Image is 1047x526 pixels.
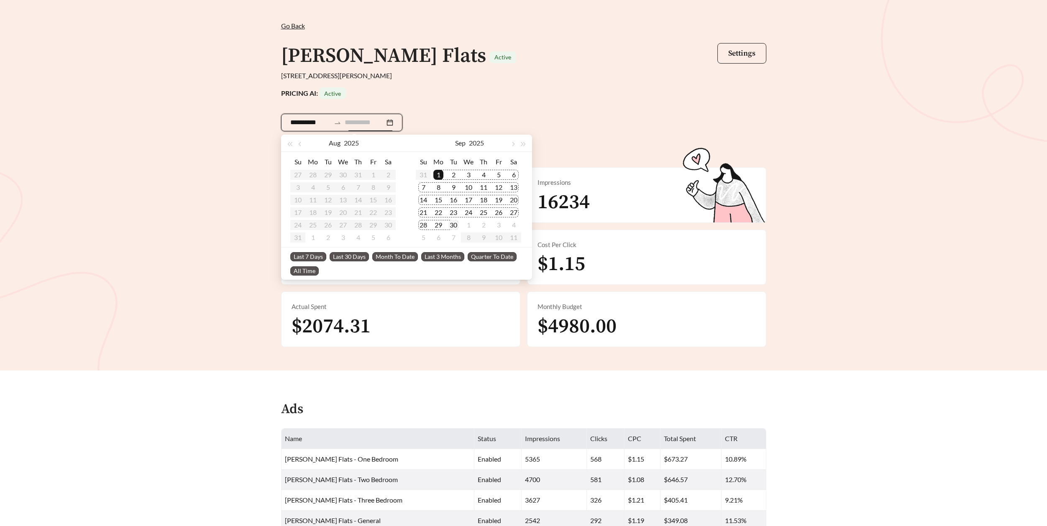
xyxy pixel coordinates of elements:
td: 568 [587,449,625,470]
th: Name [282,429,474,449]
div: 30 [448,220,458,230]
div: 7 [418,182,428,192]
div: 12 [494,182,504,192]
span: CPC [628,434,641,442]
td: 2025-09-26 [491,206,506,219]
td: $646.57 [660,470,721,490]
td: $1.08 [625,470,661,490]
div: 4 [479,170,489,180]
td: 2025-09-04 [351,231,366,244]
div: Monthly Budget [538,302,756,312]
div: 4 [509,220,519,230]
td: 581 [587,470,625,490]
div: 1 [463,220,474,230]
div: 5 [418,232,428,243]
button: Settings [717,43,766,64]
span: All Time [290,266,319,276]
div: 5 [494,170,504,180]
span: Last 7 Days [290,252,326,261]
td: 2025-09-10 [461,181,476,194]
td: 2025-09-07 [416,181,431,194]
div: 4 [353,232,363,243]
td: 2025-09-08 [431,181,446,194]
span: $2074.31 [292,314,371,339]
td: 326 [587,490,625,511]
th: Fr [491,155,506,169]
th: Tu [446,155,461,169]
th: Mo [431,155,446,169]
div: 15 [433,195,443,205]
button: 2025 [469,135,484,151]
div: 3 [338,232,348,243]
td: 2025-09-15 [431,194,446,206]
div: [STREET_ADDRESS][PERSON_NAME] [281,71,766,81]
th: Su [290,155,305,169]
div: 24 [463,207,474,217]
div: 11 [479,182,489,192]
span: Active [494,54,511,61]
td: 2025-10-06 [431,231,446,244]
th: We [461,155,476,169]
span: $4980.00 [538,314,617,339]
div: Impressions [538,178,756,187]
td: 2025-09-13 [506,181,521,194]
span: Quarter To Date [468,252,517,261]
div: 13 [509,182,519,192]
h4: Ads [281,402,303,417]
button: Aug [329,135,340,151]
th: Su [416,155,431,169]
td: 2025-09-20 [506,194,521,206]
div: 27 [509,207,519,217]
th: Th [351,155,366,169]
td: 2025-09-12 [491,181,506,194]
div: 18 [479,195,489,205]
td: 2025-10-07 [446,231,461,244]
div: 2 [448,170,458,180]
td: 4700 [522,470,587,490]
h1: [PERSON_NAME] Flats [281,43,486,69]
div: 9 [448,182,458,192]
td: 2025-09-14 [416,194,431,206]
div: 7 [448,232,458,243]
span: [PERSON_NAME] Flats - General [285,516,381,524]
td: 12.70% [722,470,766,490]
div: 21 [418,207,428,217]
span: enabled [478,516,501,524]
td: 2025-09-30 [446,219,461,231]
span: [PERSON_NAME] Flats - One Bedroom [285,455,398,463]
td: $1.21 [625,490,661,511]
td: 2025-09-05 [491,169,506,181]
div: 26 [494,207,504,217]
div: Cost Per Click [538,240,756,250]
th: Mo [305,155,320,169]
td: 2025-09-28 [416,219,431,231]
div: 14 [418,195,428,205]
div: 3 [494,220,504,230]
div: 6 [433,232,443,243]
td: 3627 [522,490,587,511]
td: $405.41 [660,490,721,511]
td: 2025-09-06 [381,231,396,244]
span: [PERSON_NAME] Flats - Three Bedroom [285,496,402,504]
div: 22 [433,207,443,217]
td: 2025-09-18 [476,194,491,206]
td: 2025-09-03 [461,169,476,181]
span: $1.15 [538,252,585,277]
td: 2025-09-01 [431,169,446,181]
td: 2025-09-25 [476,206,491,219]
td: 2025-10-02 [476,219,491,231]
td: $1.15 [625,449,661,470]
div: 16 [448,195,458,205]
td: 2025-09-17 [461,194,476,206]
div: 5 [368,232,378,243]
th: Tu [320,155,335,169]
th: Total Spent [660,429,721,449]
div: 8 [433,182,443,192]
td: 2025-09-09 [446,181,461,194]
td: 2025-09-03 [335,231,351,244]
span: CTR [725,434,737,442]
td: 2025-09-23 [446,206,461,219]
span: Settings [728,49,755,58]
span: Go Back [281,22,305,30]
span: enabled [478,496,501,504]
